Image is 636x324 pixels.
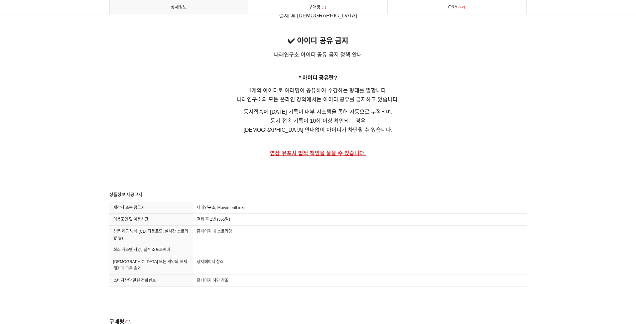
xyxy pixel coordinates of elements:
span: [DEMOGRAPHIC_DATA] 안내없이 아이디가 차단될 수 있습니다. [244,127,393,133]
span: 1개의 아이디로 여러명이 공유하여 수강하는 형태를 말합니다. [249,88,387,93]
span: 동시 접속 기록이 10회 이상 확인되는 경우 [270,118,365,124]
div: [DEMOGRAPHIC_DATA] 또는 계약의 해제·해지에 따른 효과 [109,256,193,275]
u: 영상 유포시 법적 책임을 물을 수 있습니다. [270,150,366,156]
div: 상품 제공 방식 (CD, 다운로드, 실시간 스트리밍 등) [109,225,193,244]
div: 상세페이지 참조 [193,256,527,275]
div: 결제 후 1년 (365일) [193,214,527,225]
div: - [193,244,527,256]
span: 나래연구소 아이디 공유 금지 정책 안내 [274,52,362,58]
div: 최소 시스템 사양, 필수 소프트웨어 [109,244,193,256]
span: 결제 후 [DEMOGRAPHIC_DATA] [279,13,357,18]
span: 나래연구소의 모든 온라인 강의에서는 아이디 공유를 금지하고 있습니다. [237,97,399,102]
div: 소비자상담 관련 전화번호 [109,275,193,286]
div: 홈페이지 내 스트리밍 [193,225,527,244]
div: 이용조건 및 이용시간 [109,214,193,225]
span: 1 [321,4,327,11]
strong: ✔︎ 아이디 공유 금지 [288,36,348,45]
div: 제작자 또는 공급자 [109,202,193,213]
div: 나래연구소, MovementLinks [193,202,527,213]
span: 12 [458,4,466,11]
strong: * 아이디 공유란? [299,75,337,81]
div: 상품정보 제공고시 [109,191,527,198]
div: 홈페이지 하단 참조 [193,275,527,286]
span: 동시접속에 [DATE] 기록이 내부 시스템을 통해 자동으로 누적되며, [244,109,393,115]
